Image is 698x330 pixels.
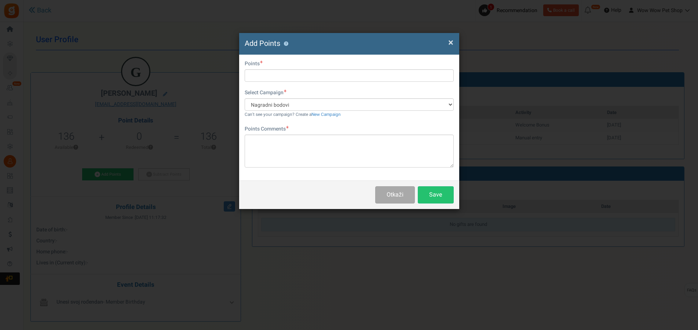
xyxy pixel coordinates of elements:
[245,111,341,118] small: Can't see your campaign? Create a
[311,111,341,118] a: New Campaign
[448,36,453,49] span: ×
[245,125,289,133] label: Points Comments
[6,3,28,25] button: Open LiveChat chat widget
[245,38,280,49] span: Add Points
[245,60,263,67] label: Points
[375,186,414,203] button: Otkaži
[284,41,289,46] button: ?
[245,89,286,96] label: Select Campaign
[418,186,454,203] button: Save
